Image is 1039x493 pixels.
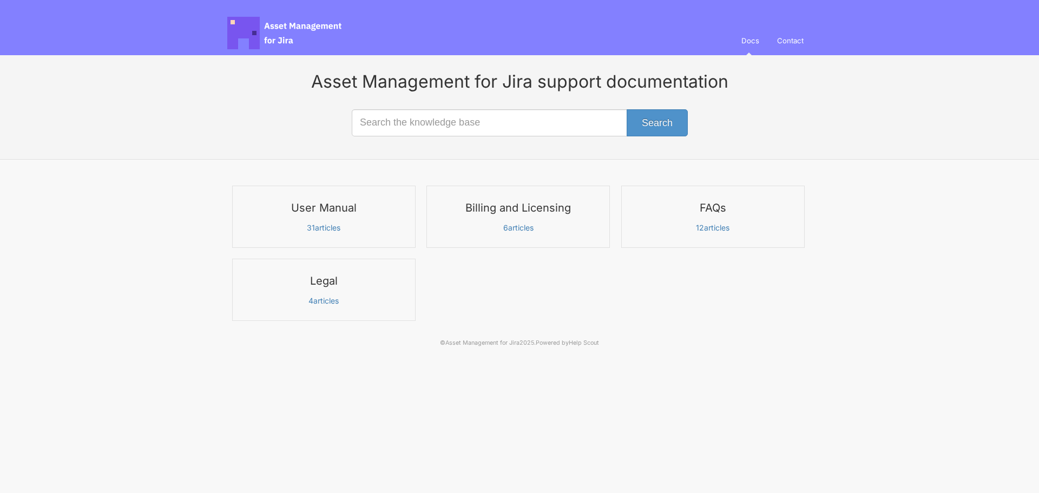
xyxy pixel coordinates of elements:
[696,223,704,232] span: 12
[445,339,519,346] a: Asset Management for Jira
[227,17,343,49] span: Asset Management for Jira Docs
[232,259,416,321] a: Legal 4articles
[628,223,798,233] p: articles
[239,201,409,215] h3: User Manual
[433,223,603,233] p: articles
[621,186,805,248] a: FAQs 12articles
[426,186,610,248] a: Billing and Licensing 6articles
[627,109,688,136] button: Search
[227,338,812,348] p: © 2025.
[352,109,687,136] input: Search the knowledge base
[536,339,599,346] span: Powered by
[307,223,315,232] span: 31
[232,186,416,248] a: User Manual 31articles
[239,223,409,233] p: articles
[433,201,603,215] h3: Billing and Licensing
[628,201,798,215] h3: FAQs
[769,26,812,55] a: Contact
[569,339,599,346] a: Help Scout
[733,26,767,55] a: Docs
[642,117,673,128] span: Search
[239,296,409,306] p: articles
[308,296,313,305] span: 4
[239,274,409,288] h3: Legal
[503,223,508,232] span: 6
